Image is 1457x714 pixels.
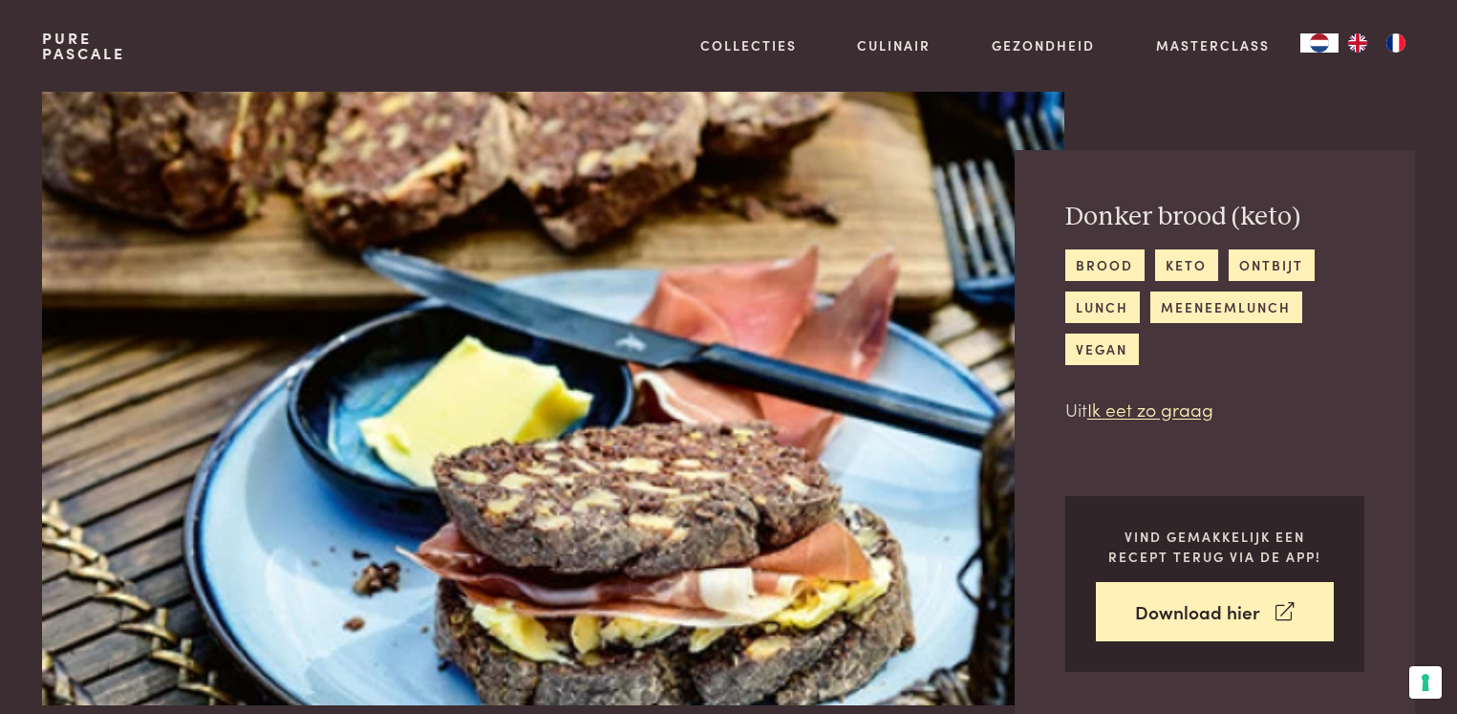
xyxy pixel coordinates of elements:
a: Download hier [1096,582,1334,642]
div: Language [1300,33,1339,53]
a: brood [1065,249,1145,281]
img: Donker brood (keto) [42,92,1063,705]
a: lunch [1065,292,1140,323]
a: meeneemlunch [1150,292,1302,323]
a: PurePascale [42,31,125,61]
a: keto [1155,249,1218,281]
button: Uw voorkeuren voor toestemming voor trackingtechnologieën [1409,666,1442,699]
a: EN [1339,33,1377,53]
p: Uit [1065,396,1364,423]
ul: Language list [1339,33,1415,53]
a: NL [1300,33,1339,53]
a: Gezondheid [992,35,1095,55]
a: ontbijt [1229,249,1315,281]
a: vegan [1065,334,1139,365]
a: FR [1377,33,1415,53]
p: Vind gemakkelijk een recept terug via de app! [1096,527,1334,566]
h2: Donker brood (keto) [1065,201,1364,234]
aside: Language selected: Nederlands [1300,33,1415,53]
a: Culinair [857,35,931,55]
a: Collecties [700,35,797,55]
a: Ik eet zo graag [1087,396,1213,422]
a: Masterclass [1156,35,1270,55]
